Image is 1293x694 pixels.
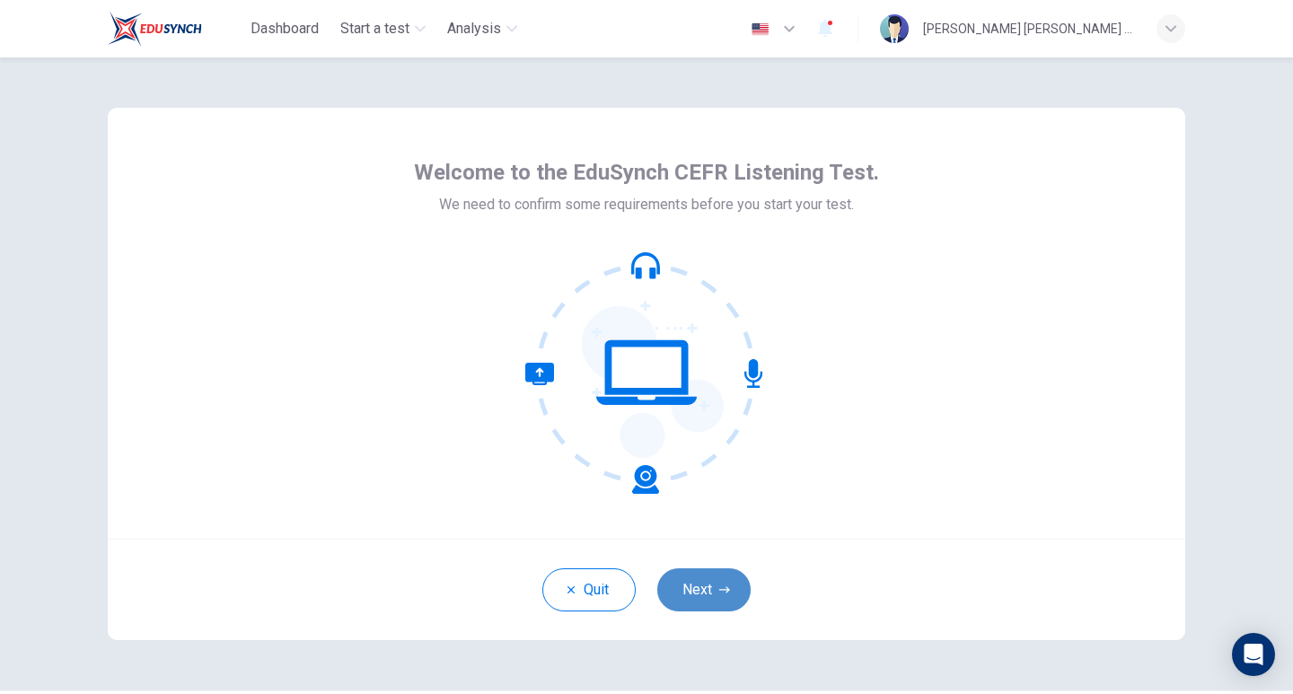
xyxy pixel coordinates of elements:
button: Start a test [333,13,433,45]
span: We need to confirm some requirements before you start your test. [439,194,854,215]
span: Analysis [447,18,501,40]
img: EduSynch logo [108,11,202,47]
img: en [749,22,771,36]
div: [PERSON_NAME] [PERSON_NAME] BIN AMZAH [923,18,1135,40]
button: Next [657,568,751,611]
button: Quit [542,568,636,611]
span: Start a test [340,18,409,40]
button: Analysis [440,13,524,45]
img: Profile picture [880,14,909,43]
span: Welcome to the EduSynch CEFR Listening Test. [414,158,879,187]
div: Open Intercom Messenger [1232,633,1275,676]
button: Dashboard [243,13,326,45]
span: Dashboard [251,18,319,40]
a: EduSynch logo [108,11,243,47]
